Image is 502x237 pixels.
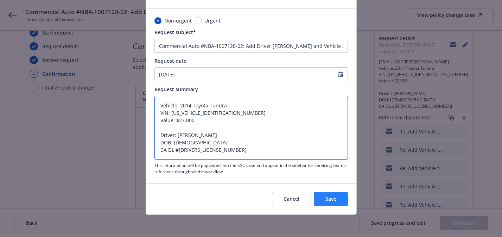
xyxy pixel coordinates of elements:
span: Non-urgent [164,17,192,24]
span: This information will be populated into the SSC case and appear in the sidebar for servicing team... [154,162,348,174]
button: Save [314,192,348,206]
input: MM/DD/YYYY [155,68,338,81]
input: Urgent [195,17,202,24]
textarea: Vehicle: 2014 Toyota Tundra VIN: [US_VEHICLE_IDENTIFICATION_NUMBER] Value: $22,000 Driver: [PERSO... [154,96,348,160]
span: Urgent [204,17,221,24]
span: Cancel [284,195,299,202]
input: The subject will appear in the summary list view for quick reference. [154,39,348,53]
span: Request subject* [154,29,196,36]
span: Request summary [154,86,198,93]
span: Save [325,195,336,202]
svg: Calendar [338,71,343,77]
span: Request date [154,57,186,64]
button: Cancel [272,192,311,206]
input: Non-urgent [154,17,161,24]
